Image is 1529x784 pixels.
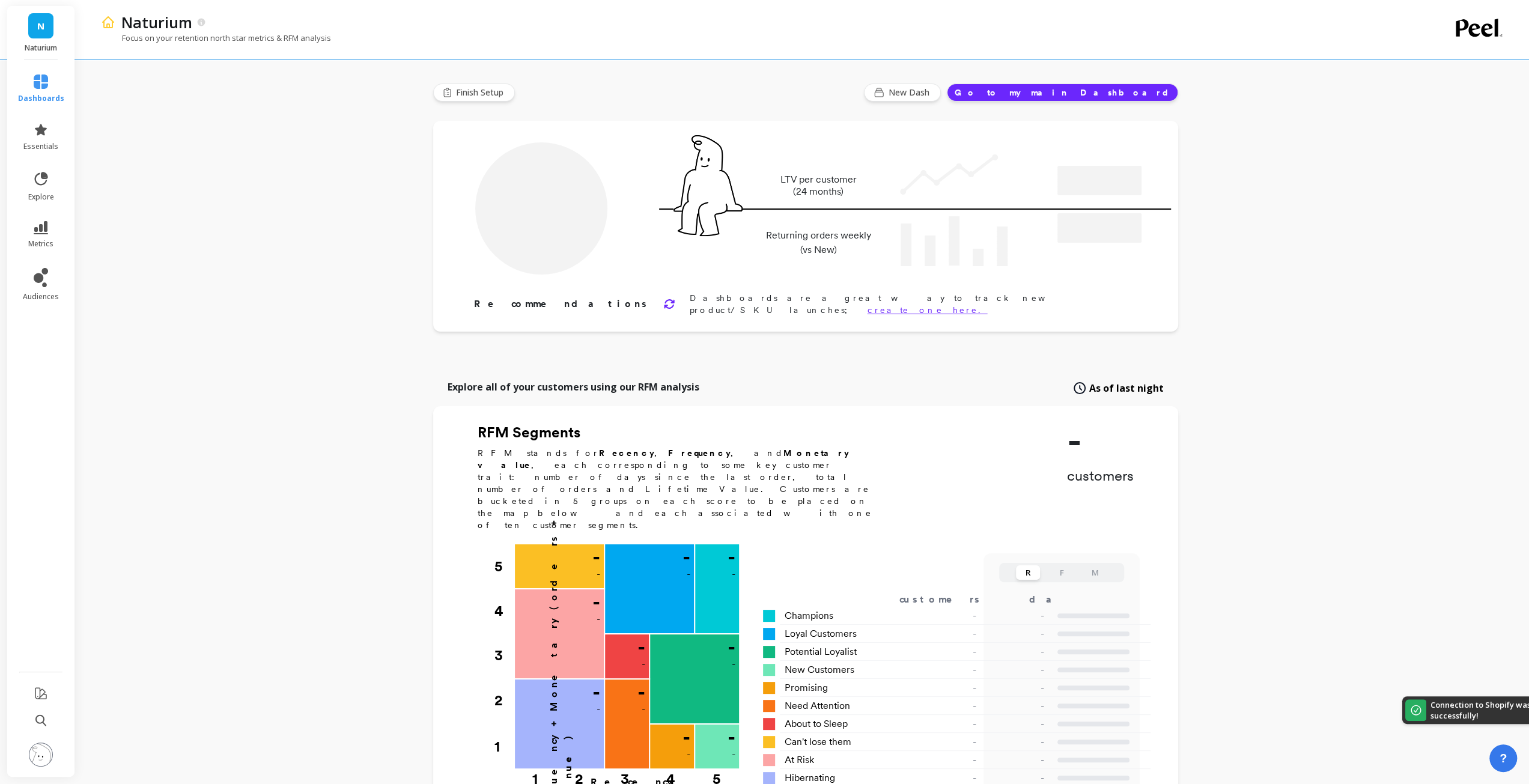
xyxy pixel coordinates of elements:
p: - [991,627,1044,641]
p: LTV per customer (24 months) [762,174,875,198]
div: 2 [556,770,602,782]
span: Need Attention [785,699,850,713]
p: - [728,638,735,657]
div: 3 [494,633,514,678]
img: header icon [101,15,115,29]
div: - [905,663,991,677]
p: - [592,593,600,612]
button: ? [1489,744,1517,772]
p: - [597,612,600,627]
p: Explore all of your customers using our RFM analysis [448,380,699,394]
span: Can't lose them [785,735,851,749]
p: RFM stands for , , and , each corresponding to some key customer trait: number of days since the ... [478,447,886,531]
p: - [637,683,645,702]
div: days [1029,592,1078,607]
span: Promising [785,681,828,695]
button: New Dash [864,84,941,102]
p: - [991,699,1044,713]
p: - [728,548,735,567]
p: - [991,753,1044,767]
p: Recommendations [474,297,649,311]
div: - [905,753,991,767]
div: 3 [602,770,648,782]
p: Naturium [121,12,192,32]
span: audiences [23,292,59,302]
span: N [37,19,44,33]
span: Finish Setup [456,87,507,99]
button: Go to my main Dashboard [947,84,1178,102]
p: Naturium [19,43,63,53]
div: 4 [648,770,694,782]
b: Frequency [668,448,731,458]
div: - [905,627,991,641]
button: M [1083,565,1107,580]
p: Returning orders weekly (vs New) [762,228,875,257]
button: R [1016,565,1040,580]
p: - [597,567,600,582]
p: - [728,728,735,747]
button: Finish Setup [433,84,515,102]
span: Potential Loyalist [785,645,857,659]
span: Champions [785,609,833,623]
p: Focus on your retention north star metrics & RFM analysis [101,32,331,43]
p: - [637,638,645,657]
div: 4 [494,589,514,633]
span: New Dash [889,87,933,99]
div: 5 [494,544,514,589]
p: - [732,567,735,582]
p: Dashboards are a great way to track new product/SKU launches; [690,292,1140,316]
p: - [991,663,1044,677]
img: pal seatted on line [673,135,743,236]
p: - [1067,423,1134,459]
span: metrics [28,239,53,249]
div: - [905,699,991,713]
p: - [592,683,600,702]
button: F [1050,565,1074,580]
h2: RFM Segments [478,423,886,442]
p: - [991,681,1044,695]
div: - [905,735,991,749]
span: essentials [23,142,58,151]
p: - [597,702,600,717]
p: - [687,567,690,582]
p: - [732,747,735,762]
p: Connection to Shopify was updated successfully! [1335,699,1482,721]
p: - [642,702,645,717]
a: create one here. [868,305,988,315]
span: New Customers [785,663,854,677]
p: customers [1067,466,1134,485]
div: - [905,645,991,659]
img: profile picture [29,743,53,767]
span: As of last night [1089,381,1164,395]
p: - [991,735,1044,749]
div: 1 [494,724,514,770]
div: - [905,681,991,695]
p: - [642,657,645,672]
span: dashboards [18,94,64,103]
span: About to Sleep [785,717,848,731]
p: - [592,548,600,567]
div: customers [899,592,997,607]
p: - [732,657,735,672]
span: Loyal Customers [785,627,857,641]
p: - [682,728,690,747]
b: Recency [599,448,654,458]
div: - [905,717,991,731]
span: ? [1500,750,1507,767]
div: - [905,609,991,623]
span: At Risk [785,753,814,767]
span: explore [28,192,54,202]
p: - [991,645,1044,659]
p: - [687,747,690,762]
div: 2 [494,678,514,723]
div: 5 [694,770,739,782]
div: 1 [510,770,560,782]
p: - [682,548,690,567]
p: - [991,609,1044,623]
p: - [991,717,1044,731]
